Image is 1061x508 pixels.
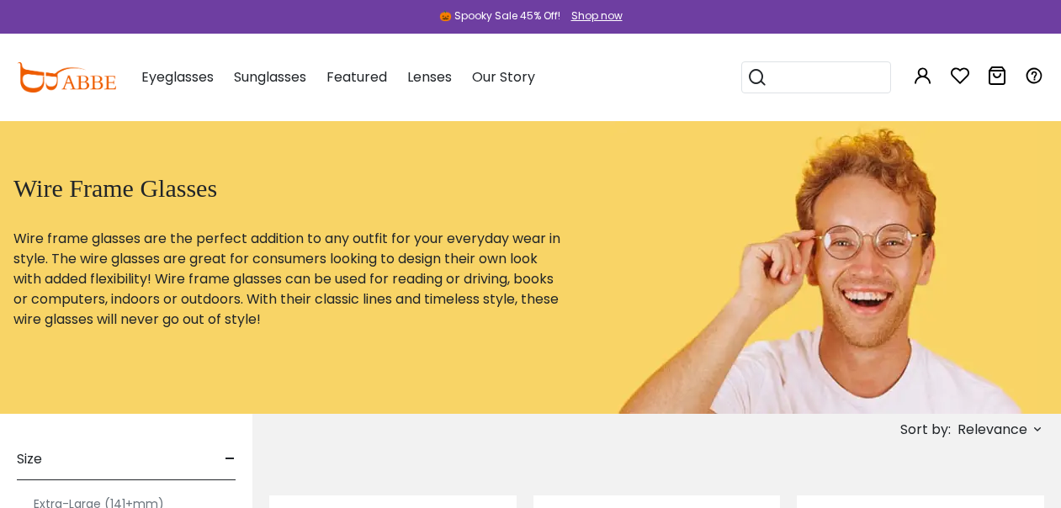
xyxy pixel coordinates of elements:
[234,67,306,87] span: Sunglasses
[610,119,1037,414] img: wire frame glasses
[13,173,568,204] h1: Wire Frame Glasses
[472,67,535,87] span: Our Story
[900,420,951,439] span: Sort by:
[326,67,387,87] span: Featured
[225,439,236,479] span: -
[439,8,560,24] div: 🎃 Spooky Sale 45% Off!
[13,229,568,330] p: Wire frame glasses are the perfect addition to any outfit for your everyday wear in style. The wi...
[571,8,623,24] div: Shop now
[407,67,452,87] span: Lenses
[141,67,214,87] span: Eyeglasses
[563,8,623,23] a: Shop now
[958,415,1027,445] span: Relevance
[17,62,116,93] img: abbeglasses.com
[17,439,42,479] span: Size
